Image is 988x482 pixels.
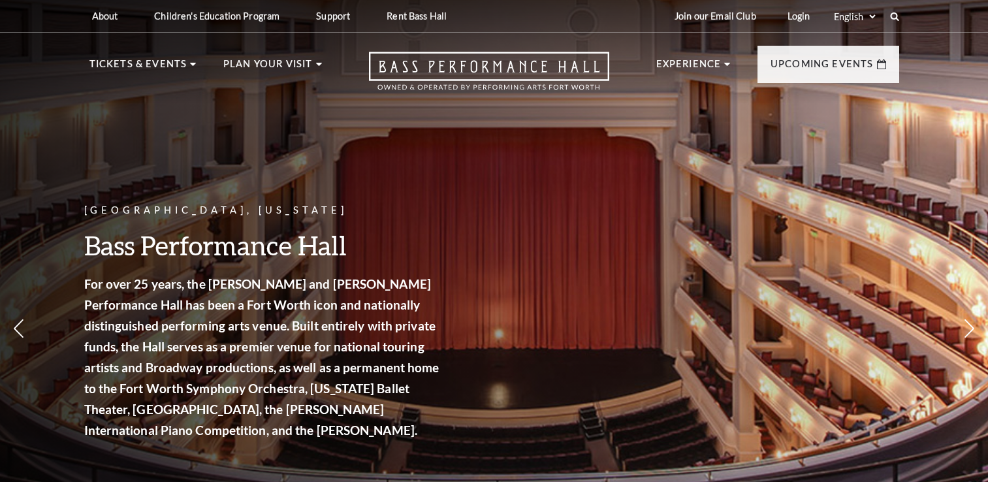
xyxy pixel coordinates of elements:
p: Plan Your Visit [223,56,313,80]
h3: Bass Performance Hall [84,229,443,262]
select: Select: [831,10,878,23]
strong: For over 25 years, the [PERSON_NAME] and [PERSON_NAME] Performance Hall has been a Fort Worth ico... [84,276,439,438]
p: Rent Bass Hall [387,10,447,22]
p: Upcoming Events [771,56,874,80]
p: Tickets & Events [89,56,187,80]
p: Support [316,10,350,22]
p: Children's Education Program [154,10,279,22]
p: [GEOGRAPHIC_DATA], [US_STATE] [84,202,443,219]
p: About [92,10,118,22]
p: Experience [656,56,722,80]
